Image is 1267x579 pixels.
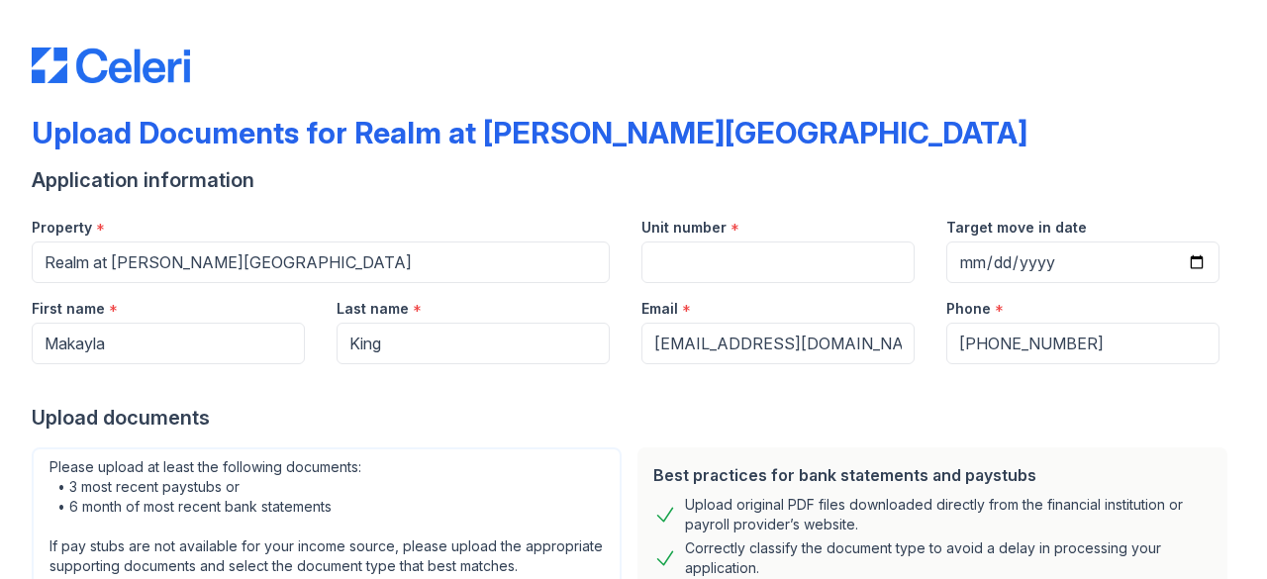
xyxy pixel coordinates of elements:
[32,166,1235,194] div: Application information
[337,299,409,319] label: Last name
[641,218,727,238] label: Unit number
[32,404,1235,432] div: Upload documents
[653,463,1212,487] div: Best practices for bank statements and paystubs
[946,218,1087,238] label: Target move in date
[946,299,991,319] label: Phone
[32,48,190,83] img: CE_Logo_Blue-a8612792a0a2168367f1c8372b55b34899dd931a85d93a1a3d3e32e68fde9ad4.png
[32,218,92,238] label: Property
[32,115,1027,150] div: Upload Documents for Realm at [PERSON_NAME][GEOGRAPHIC_DATA]
[685,538,1212,578] div: Correctly classify the document type to avoid a delay in processing your application.
[641,299,678,319] label: Email
[685,495,1212,534] div: Upload original PDF files downloaded directly from the financial institution or payroll provider’...
[32,299,105,319] label: First name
